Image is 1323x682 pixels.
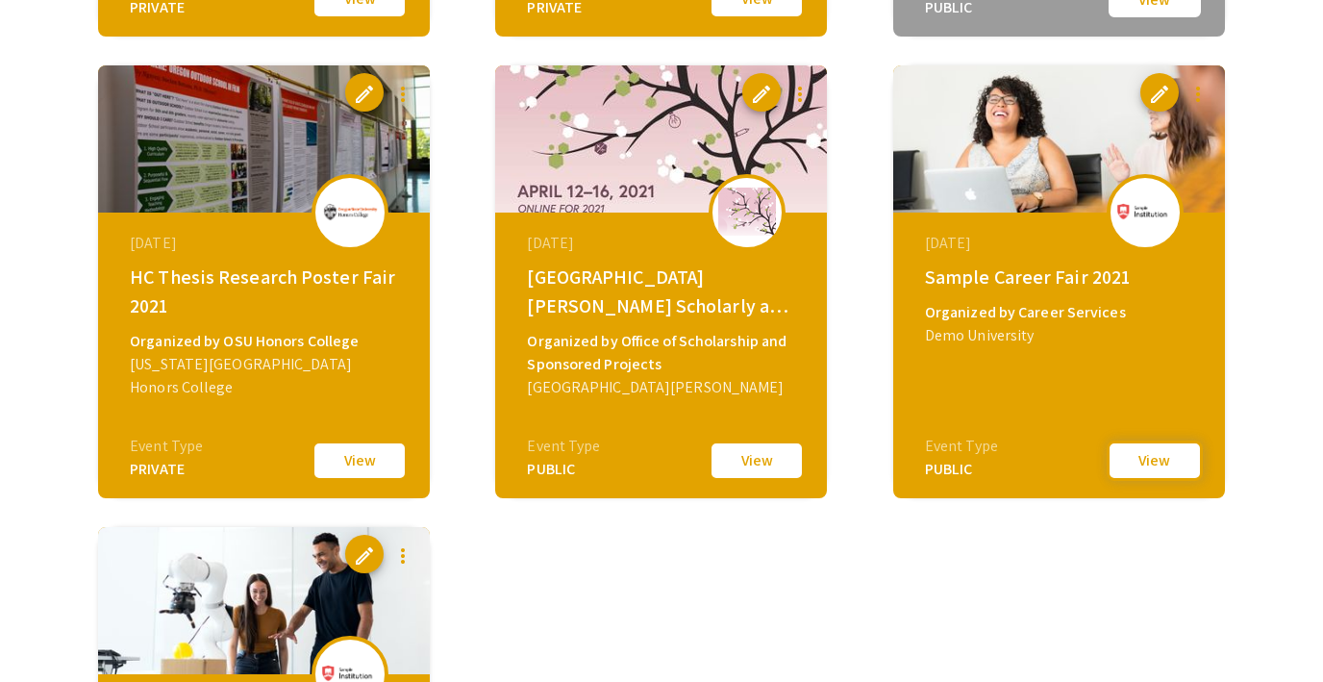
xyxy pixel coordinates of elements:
[98,527,430,674] img: sample-university-event1_eventCoverPhoto_thumb.jpg
[345,535,384,573] button: edit
[527,458,600,481] div: PUBLIC
[321,665,379,682] img: sample-university-event1_eventLogo.png
[1116,203,1174,220] img: sample-career-fair-2021_eventLogo.png
[527,330,800,376] div: Organized by Office of Scholarship and Sponsored Projects
[353,83,376,106] span: edit
[893,65,1225,213] img: sample-career-fair-2021_eventCoverPhoto_thumb.jpg
[709,441,805,481] button: View
[718,188,776,236] img: fhsuscad_eventLogo.png
[527,376,800,399] div: [GEOGRAPHIC_DATA][PERSON_NAME]
[925,263,1198,291] div: Sample Career Fair 2021
[925,232,1198,255] div: [DATE]
[321,203,379,221] img: hc-thesis-research-poster-fair-2021_eventLogo_61367d_.png
[925,324,1198,347] div: Demo University
[391,83,414,106] mat-icon: more_vert
[130,458,203,481] div: PRIVATE
[1140,73,1179,112] button: edit
[130,330,403,353] div: Organized by OSU Honors College
[925,301,1198,324] div: Organized by Career Services
[1148,83,1171,106] span: edit
[925,435,998,458] div: Event Type
[130,435,203,458] div: Event Type
[527,263,800,320] div: [GEOGRAPHIC_DATA][PERSON_NAME] Scholarly and Creative Activities Day
[742,73,781,112] button: edit
[1107,441,1203,481] button: View
[98,65,430,213] img: hc-thesis-research-poster-fair-2021_eventCoverPhoto_c5748a__thumb.jpg
[788,83,811,106] mat-icon: more_vert
[130,263,403,320] div: HC Thesis Research Poster Fair 2021
[312,441,408,481] button: View
[130,232,403,255] div: [DATE]
[527,435,600,458] div: Event Type
[925,458,998,481] div: PUBLIC
[527,232,800,255] div: [DATE]
[495,65,827,213] img: fhsuscad_eventCoverPhoto_thumb.jpg
[391,544,414,568] mat-icon: more_vert
[345,73,384,112] button: edit
[353,544,376,568] span: edit
[750,83,773,106] span: edit
[14,595,82,668] iframe: Chat
[1186,83,1210,106] mat-icon: more_vert
[130,353,403,399] div: [US_STATE][GEOGRAPHIC_DATA] Honors College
